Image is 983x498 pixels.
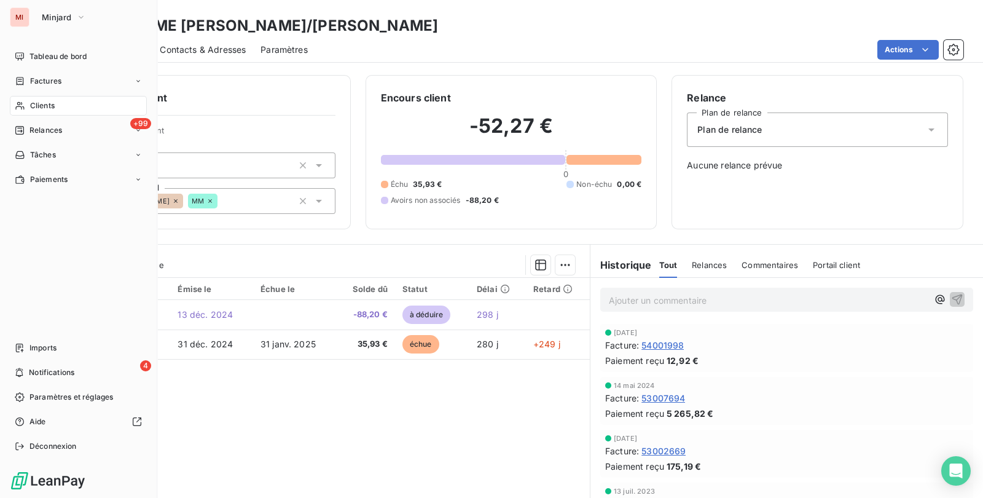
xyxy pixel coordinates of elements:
span: 13 déc. 2024 [178,309,233,320]
span: Tout [659,260,678,270]
div: Solde dû [343,284,388,294]
div: Retard [533,284,582,294]
div: Émise le [178,284,246,294]
span: Avoirs non associés [391,195,461,206]
span: Facture : [605,392,639,405]
span: 175,19 € [667,460,701,473]
span: 31 janv. 2025 [260,339,316,349]
span: Non-échu [576,179,612,190]
span: 53002669 [641,445,686,457]
span: Notifications [29,367,74,378]
span: Tableau de bord [29,51,87,62]
span: Clients [30,100,55,111]
span: Plan de relance [697,124,762,136]
span: Minjard [42,12,71,22]
span: Paramètres et réglages [29,392,113,403]
span: +249 j [533,339,560,349]
span: Portail client [813,260,860,270]
span: [DATE] [614,435,637,442]
span: 0,00 € [617,179,641,190]
h6: Informations client [74,90,335,105]
div: Délai [477,284,519,294]
span: Aide [29,416,46,427]
span: +99 [130,118,151,129]
div: Statut [402,284,462,294]
img: Logo LeanPay [10,471,86,491]
span: Paramètres [260,44,308,56]
div: Open Intercom Messenger [941,456,971,486]
span: Commentaires [742,260,798,270]
input: Ajouter une valeur [217,196,227,207]
span: Facture : [605,339,639,352]
span: 35,93 € [343,338,388,350]
span: Tâches [30,149,56,160]
span: Factures [30,76,61,87]
span: 14 mai 2024 [614,382,655,389]
div: MI [10,7,29,27]
span: à déduire [402,306,450,324]
span: Paiements [30,174,68,185]
span: échue [402,335,439,354]
span: Déconnexion [29,441,77,452]
span: Paiement reçu [605,354,664,367]
span: -88,20 € [343,309,388,321]
h6: Historique [590,258,652,272]
span: 12,92 € [667,354,699,367]
span: 5 265,82 € [667,407,714,420]
span: Relances [692,260,727,270]
span: Échu [391,179,409,190]
button: Actions [877,40,939,60]
div: Échue le [260,284,329,294]
span: -88,20 € [466,195,499,206]
span: 280 j [477,339,498,349]
span: 54001998 [641,339,684,352]
span: 0 [563,169,568,179]
span: Imports [29,342,57,354]
span: Facture : [605,445,639,457]
span: Paiement reçu [605,407,664,420]
span: [DATE] [614,329,637,336]
span: Relances [29,125,62,136]
span: Contacts & Adresses [160,44,246,56]
span: 4 [140,360,151,371]
span: 53007694 [641,392,685,405]
span: Propriétés Client [99,125,335,143]
a: Aide [10,412,147,432]
h2: -52,27 € [381,114,642,151]
h6: Encours client [381,90,451,105]
span: 31 déc. 2024 [178,339,233,349]
span: Paiement reçu [605,460,664,473]
span: 13 juil. 2023 [614,488,655,495]
span: Aucune relance prévue [687,159,948,172]
h3: MADAME [PERSON_NAME]/[PERSON_NAME] [108,15,438,37]
h6: Relance [687,90,948,105]
span: 298 j [477,309,498,320]
span: 35,93 € [413,179,442,190]
span: MM [192,197,204,205]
